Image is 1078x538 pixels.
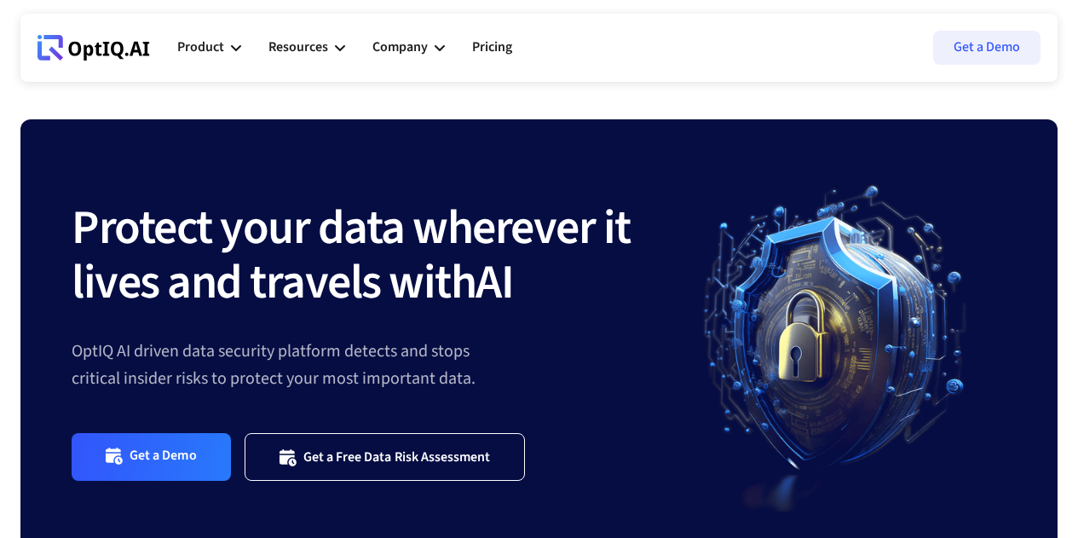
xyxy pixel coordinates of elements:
[476,249,513,316] strong: AI
[177,22,241,73] div: Product
[72,338,666,392] div: OptIQ AI driven data security platform detects and stops critical insider risks to protect your m...
[130,447,197,466] div: Get a Demo
[268,36,328,59] div: Resources
[268,22,345,73] div: Resources
[72,433,231,480] a: Get a Demo
[933,31,1041,65] a: Get a Demo
[245,433,526,480] a: Get a Free Data Risk Assessment
[177,36,224,59] div: Product
[372,22,445,73] div: Company
[303,448,491,466] div: Get a Free Data Risk Assessment
[72,194,631,316] strong: Protect your data wherever it lives and travels with
[372,36,428,59] div: Company
[37,22,150,73] a: Webflow Homepage
[472,22,512,73] a: Pricing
